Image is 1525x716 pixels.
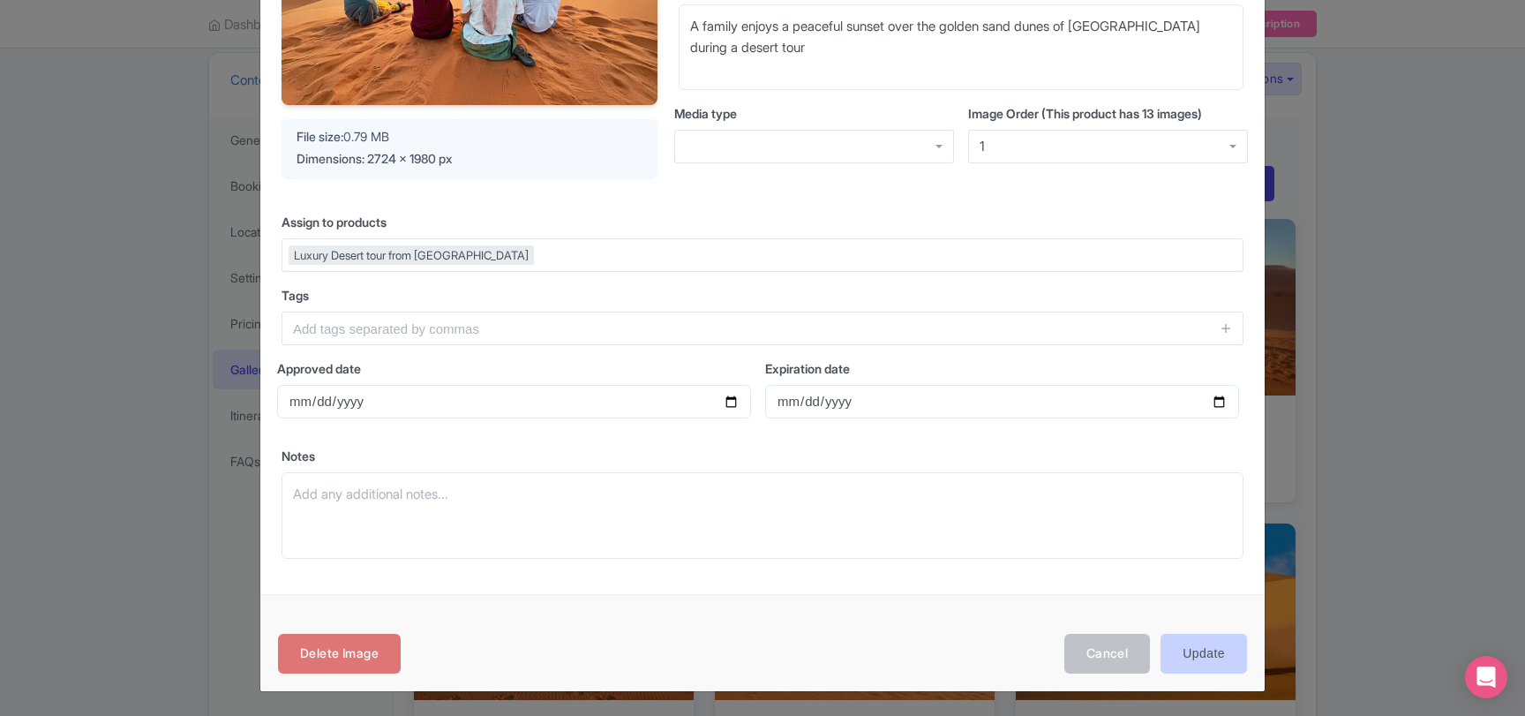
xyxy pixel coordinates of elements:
[278,634,401,674] a: Delete Image
[282,288,309,303] span: Tags
[297,127,642,146] div: 0.79 MB
[968,106,1202,121] span: Image Order (This product has 13 images)
[289,245,534,265] div: Luxury Desert tour from [GEOGRAPHIC_DATA]
[980,139,985,155] div: 1
[765,361,850,376] span: Expiration date
[297,129,343,144] span: File size:
[282,448,315,464] span: Notes
[282,215,387,230] span: Assign to products
[1465,656,1507,698] div: Open Intercom Messenger
[277,361,361,376] span: Approved date
[674,106,737,121] span: Media type
[1161,634,1247,674] input: Update
[282,312,1243,345] input: Add tags separated by commas
[297,151,452,166] span: Dimensions: 2724 x 1980 px
[1064,634,1151,674] button: Cancel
